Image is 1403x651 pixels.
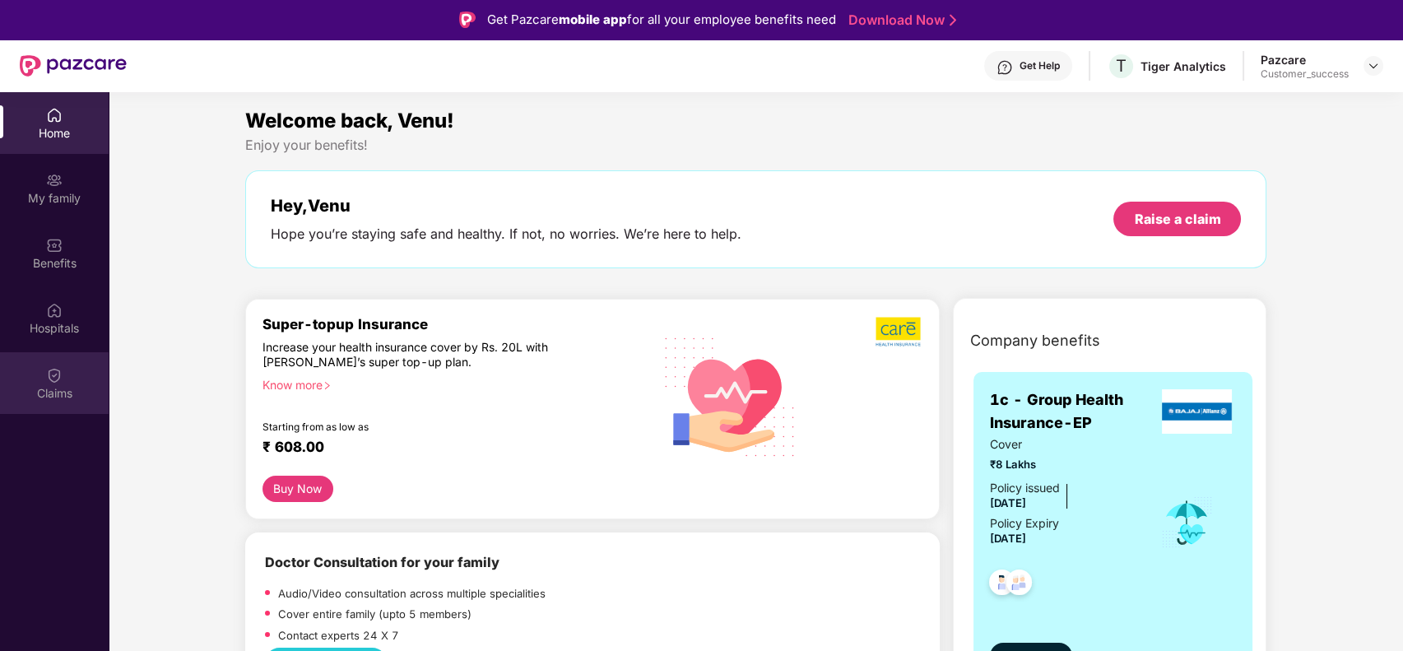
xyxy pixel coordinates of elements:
[278,585,546,602] p: Audio/Video consultation across multiple specialities
[262,316,648,332] div: Super-topup Insurance
[997,59,1013,76] img: svg+xml;base64,PHN2ZyBpZD0iSGVscC0zMngzMiIgeG1sbnM9Imh0dHA6Ly93d3cudzMub3JnLzIwMDAvc3ZnIiB3aWR0aD...
[271,196,741,216] div: Hey, Venu
[46,107,63,123] img: svg+xml;base64,PHN2ZyBpZD0iSG9tZSIgeG1sbnM9Imh0dHA6Ly93d3cudzMub3JnLzIwMDAvc3ZnIiB3aWR0aD0iMjAiIG...
[459,12,476,28] img: Logo
[262,421,578,432] div: Starting from as low as
[559,12,627,27] strong: mobile app
[46,367,63,384] img: svg+xml;base64,PHN2ZyBpZD0iQ2xhaW0iIHhtbG5zPSJodHRwOi8vd3d3LnczLm9yZy8yMDAwL3N2ZyIgd2lkdGg9IjIwIi...
[245,137,1267,154] div: Enjoy your benefits!
[245,109,454,133] span: Welcome back, Venu!
[970,329,1100,352] span: Company benefits
[262,439,631,458] div: ₹ 608.00
[982,565,1022,605] img: svg+xml;base64,PHN2ZyB4bWxucz0iaHR0cDovL3d3dy53My5vcmcvMjAwMC9zdmciIHdpZHRoPSI0OC45NDMiIGhlaWdodD...
[1116,56,1127,76] span: T
[990,388,1158,435] span: 1c - Group Health Insurance-EP
[876,316,922,347] img: b5dec4f62d2307b9de63beb79f102df3.png
[950,12,956,29] img: Stroke
[265,554,499,570] b: Doctor Consultation for your family
[262,378,638,389] div: Know more
[990,456,1137,473] span: ₹8 Lakhs
[1367,59,1380,72] img: svg+xml;base64,PHN2ZyBpZD0iRHJvcGRvd24tMzJ4MzIiIHhtbG5zPSJodHRwOi8vd3d3LnczLm9yZy8yMDAwL3N2ZyIgd2...
[1160,495,1214,550] img: icon
[848,12,951,29] a: Download Now
[1261,52,1349,67] div: Pazcare
[652,316,809,476] img: svg+xml;base64,PHN2ZyB4bWxucz0iaHR0cDovL3d3dy53My5vcmcvMjAwMC9zdmciIHhtbG5zOnhsaW5rPSJodHRwOi8vd3...
[271,226,741,243] div: Hope you’re staying safe and healthy. If not, no worries. We’re here to help.
[262,476,334,502] button: Buy Now
[262,340,577,370] div: Increase your health insurance cover by Rs. 20L with [PERSON_NAME]’s super top-up plan.
[278,627,399,644] p: Contact experts 24 X 7
[46,172,63,188] img: svg+xml;base64,PHN2ZyB3aWR0aD0iMjAiIGhlaWdodD0iMjAiIHZpZXdCb3g9IjAgMCAyMCAyMCIgZmlsbD0ibm9uZSIgeG...
[46,237,63,253] img: svg+xml;base64,PHN2ZyBpZD0iQmVuZWZpdHMiIHhtbG5zPSJodHRwOi8vd3d3LnczLm9yZy8yMDAwL3N2ZyIgd2lkdGg9Ij...
[1261,67,1349,81] div: Customer_success
[46,302,63,319] img: svg+xml;base64,PHN2ZyBpZD0iSG9zcGl0YWxzIiB4bWxucz0iaHR0cDovL3d3dy53My5vcmcvMjAwMC9zdmciIHdpZHRoPS...
[323,381,332,390] span: right
[1134,210,1220,228] div: Raise a claim
[1141,58,1226,74] div: Tiger Analytics
[278,606,472,623] p: Cover entire family (upto 5 members)
[1162,389,1233,434] img: insurerLogo
[999,565,1039,605] img: svg+xml;base64,PHN2ZyB4bWxucz0iaHR0cDovL3d3dy53My5vcmcvMjAwMC9zdmciIHdpZHRoPSI0OC45NDMiIGhlaWdodD...
[20,55,127,77] img: New Pazcare Logo
[1020,59,1060,72] div: Get Help
[990,496,1026,509] span: [DATE]
[990,479,1060,497] div: Policy issued
[990,532,1026,545] span: [DATE]
[487,10,836,30] div: Get Pazcare for all your employee benefits need
[990,435,1137,453] span: Cover
[990,514,1059,532] div: Policy Expiry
